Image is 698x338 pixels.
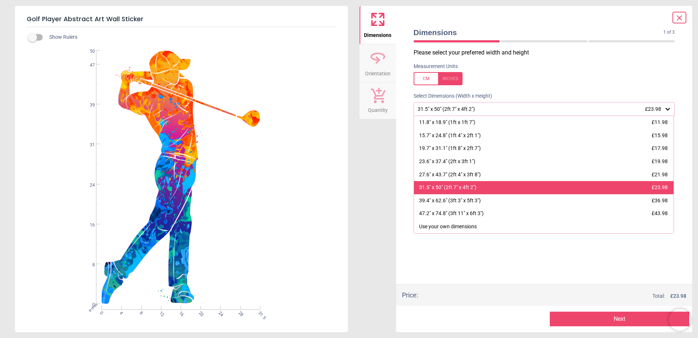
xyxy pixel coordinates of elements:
span: 47 [81,62,95,68]
span: £36.98 [652,198,668,203]
div: Use your own dimensions [419,223,477,230]
div: 47.2" x 74.8" (3ft 11" x 6ft 3") [419,210,484,217]
span: Orientation [365,67,391,78]
span: Dimensions [364,28,391,39]
span: 0 [98,310,103,315]
span: 20 [197,310,202,315]
label: Measurement Units [414,63,458,70]
div: Total: [429,293,687,300]
div: Price : [402,290,418,300]
button: Dimensions [360,6,396,44]
span: 23.98 [673,293,686,299]
span: £43.98 [652,210,668,216]
button: Next [550,312,689,326]
div: 23.6" x 37.4" (2ft x 3ft 1") [419,158,475,165]
span: 28 [237,310,242,315]
span: 50 [81,48,95,55]
div: 31.5" x 50" (2ft 7" x 4ft 2") [417,106,664,112]
div: 19.7" x 31.1" (1ft 8" x 2ft 7") [419,145,481,152]
p: Please select your preferred width and height [414,49,681,57]
button: Quantity [360,82,396,119]
span: £15.98 [652,132,668,138]
span: £19.98 [652,158,668,164]
div: Show Rulers [32,33,348,42]
span: 1 of 3 [663,29,675,35]
span: 8 [138,310,143,315]
div: 15.7" x 24.8" (1ft 4" x 2ft 1") [419,132,481,139]
span: 39 [81,102,95,108]
div: 31.5" x 50" (2ft 7" x 4ft 2") [419,184,476,191]
span: 16 [81,222,95,228]
span: £21.98 [652,172,668,177]
span: 24 [217,310,222,315]
span: Dimensions [414,27,664,38]
span: 0 [81,302,95,308]
div: 11.8" x 18.9" (1ft x 1ft 7") [419,119,475,126]
span: 8 [81,262,95,268]
h5: Golf Player Abstract Art Wall Sticker [27,12,336,27]
button: Orientation [360,44,396,82]
span: £23.98 [652,184,668,190]
div: 39.4" x 62.6" (3ft 3" x 5ft 3") [419,197,481,204]
span: 31 [81,142,95,148]
span: £23.98 [645,106,661,112]
span: 16 [177,310,182,315]
label: Select Dimensions (Width x Height) [408,93,492,100]
div: 27.6" x 43.7" (2ft 4" x 3ft 8") [419,171,481,179]
span: 24 [81,182,95,188]
span: £17.98 [652,145,668,151]
span: £11.98 [652,119,668,125]
span: £ [670,293,686,300]
span: Quantity [368,103,388,114]
span: 31.5 [257,310,261,315]
iframe: Brevo live chat [669,309,691,331]
span: 12 [158,310,162,315]
span: 4 [118,310,123,315]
